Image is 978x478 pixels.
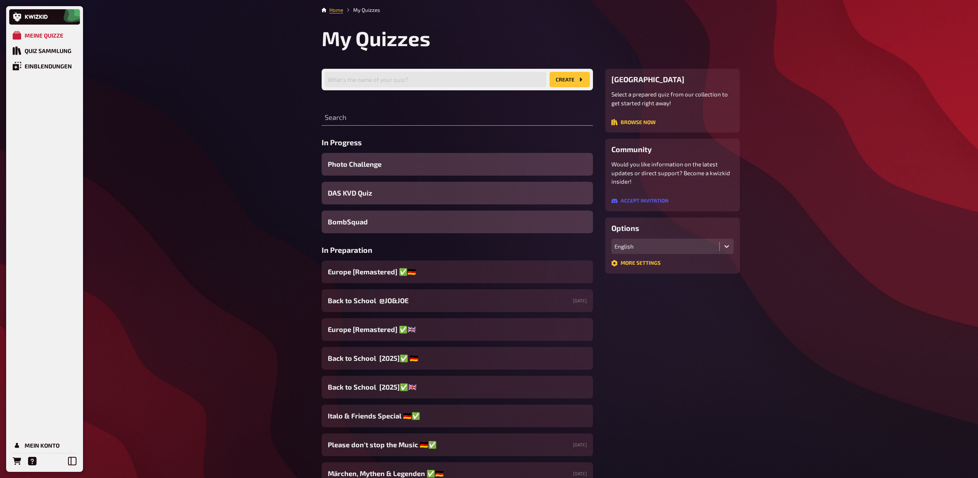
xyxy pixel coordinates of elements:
button: Browse now [611,119,656,125]
div: Quiz Sammlung [25,47,71,54]
span: Italo & Friends Special 🇩🇪✅ [328,411,420,421]
span: Photo Challenge [328,159,382,169]
small: [DATE] [573,441,587,448]
a: More settings [611,261,661,267]
p: Would you like information on the latest updates or direct support? Become a kwizkid insider! [611,160,734,186]
a: Photo Challenge [322,153,593,176]
small: [DATE] [573,297,587,304]
h1: My Quizzes [322,26,740,50]
li: Home [329,6,343,14]
h3: Community [611,145,734,154]
h3: In Progress [322,138,593,147]
button: More settings [611,260,661,266]
a: Browse now [611,119,656,126]
div: Mein Konto [25,442,60,449]
a: Europe [Remastered] ✅​🇩🇪 [322,261,593,283]
div: English [614,243,716,250]
a: Home [329,7,343,13]
a: Bestellungen [9,453,25,469]
span: BombSquad [328,217,368,227]
button: create [550,72,590,87]
input: Search [322,110,593,126]
a: Meine Quizze [9,28,80,43]
a: DAS KVD Quiz [322,182,593,204]
span: DAS KVD Quiz [328,188,372,198]
span: Back to School [2025]✅ 🇩🇪 [328,353,418,363]
a: Accept invitation [611,198,669,205]
h3: In Preparation [322,246,593,254]
span: Please don't stop the Music 🇩🇪✅ [328,440,437,450]
a: Einblendungen [9,58,80,74]
div: Einblendungen [25,63,72,70]
a: Mein Konto [9,438,80,453]
a: Please don't stop the Music 🇩🇪✅[DATE] [322,433,593,456]
a: BombSquad [322,211,593,233]
a: Back to School [2025]✅​🇬🇧​ [322,376,593,398]
small: [DATE] [573,470,587,477]
span: Back to School @JO&JOE [328,295,408,306]
h3: [GEOGRAPHIC_DATA] [611,75,734,84]
p: Select a prepared quiz from our collection to get started right away! [611,90,734,107]
a: Hilfe [25,453,40,469]
a: Europe [Remastered] ✅​🇬🇧​ [322,318,593,341]
h3: Options [611,224,734,232]
a: Back to School [2025]✅ 🇩🇪 [322,347,593,370]
li: My Quizzes [343,6,380,14]
a: Italo & Friends Special 🇩🇪✅ [322,405,593,427]
span: Europe [Remastered] ✅​🇬🇧​ [328,324,416,335]
span: Back to School [2025]✅​🇬🇧​ [328,382,417,392]
a: Quiz Sammlung [9,43,80,58]
button: Accept invitation [611,198,669,204]
a: Back to School @JO&JOE[DATE] [322,289,593,312]
input: What's the name of your quiz? [325,72,546,87]
div: Meine Quizze [25,32,63,39]
span: Europe [Remastered] ✅​🇩🇪 [328,267,416,277]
